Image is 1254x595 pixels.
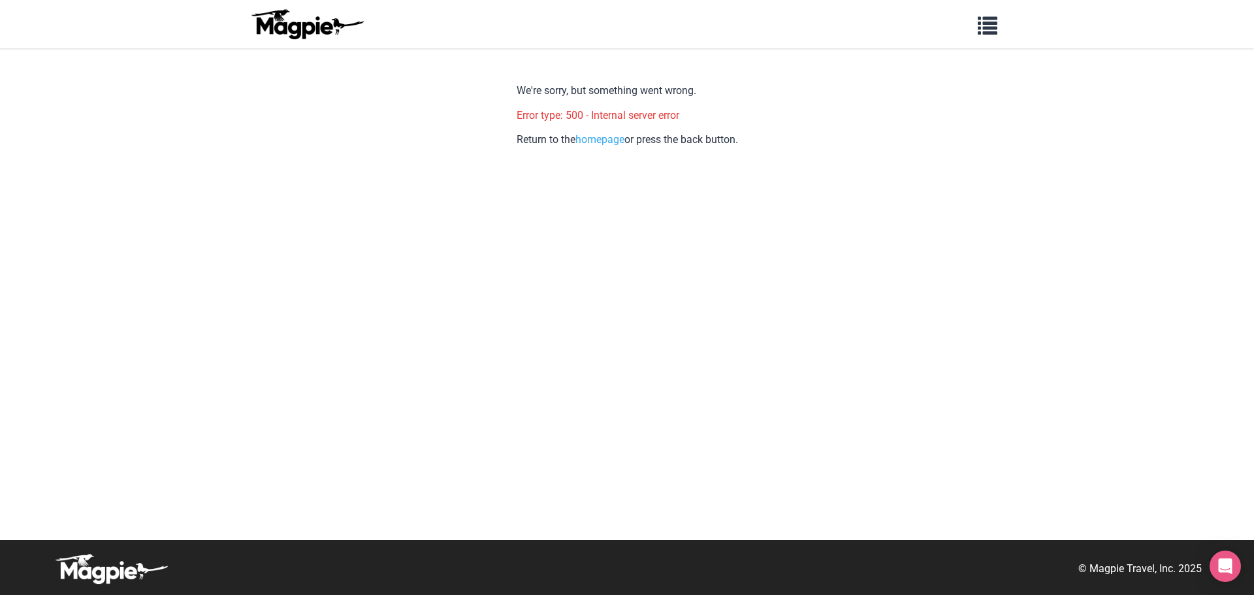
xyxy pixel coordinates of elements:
[517,82,738,99] p: We're sorry, but something went wrong.
[1210,551,1241,582] div: Open Intercom Messenger
[52,553,170,585] img: logo-white-d94fa1abed81b67a048b3d0f0ab5b955.png
[1078,560,1202,577] p: © Magpie Travel, Inc. 2025
[248,8,366,40] img: logo-ab69f6fb50320c5b225c76a69d11143b.png
[517,131,738,148] p: Return to the or press the back button.
[575,133,624,146] a: homepage
[517,107,738,124] p: Error type: 500 - Internal server error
